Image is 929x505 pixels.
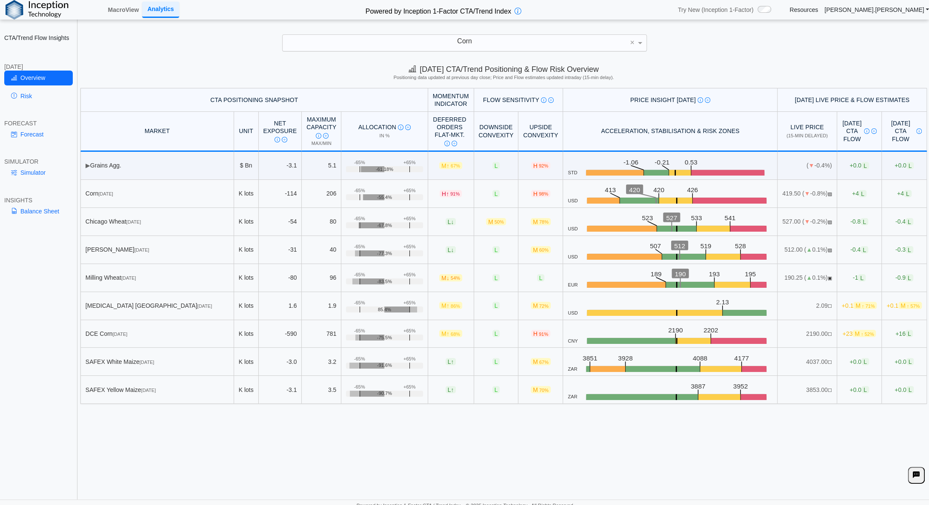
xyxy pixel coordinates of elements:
div: +65% [403,356,415,362]
span: +0.0 [849,358,869,365]
div: +65% [403,244,415,250]
span: ↑ [451,386,454,393]
span: M [531,246,551,253]
td: 40 [302,236,341,264]
span: L [858,274,866,281]
span: L [906,162,914,169]
div: SAFEX Yellow Maize [86,386,229,394]
span: ↑ 52% [861,332,874,337]
span: M [531,302,551,309]
span: ↑ 57% [907,304,920,309]
span: -1 [853,274,866,281]
span: H [531,162,550,169]
span: EUR [568,282,577,288]
span: L [492,386,500,393]
span: ↑ [446,302,449,309]
td: 3.2 [302,348,341,376]
span: L [537,274,545,281]
div: +65% [403,328,415,334]
span: [DATE] [134,247,149,252]
span: Try New (Inception 1-Factor) [678,6,754,14]
a: Analytics [142,2,179,17]
div: +65% [403,384,415,390]
span: ▶ [86,162,90,169]
span: +16 [895,330,913,337]
span: L [446,386,456,393]
span: (15-min delayed) [786,133,828,138]
td: K lots [234,180,259,208]
span: 67% [451,163,460,168]
span: -61.18% [376,167,393,172]
span: L [906,386,914,393]
text: -1.06 [624,159,639,166]
div: SIMULATOR [4,158,73,165]
div: -65% [354,244,365,250]
td: 2.09 [778,292,837,320]
td: K lots [234,320,259,348]
span: 86% [451,304,460,309]
span: H [531,190,550,197]
text: 193 [709,271,720,278]
text: 195 [745,271,756,278]
td: 206 [302,180,341,208]
td: 419.50 ( -0.8%) [778,180,837,208]
text: 189 [650,271,661,278]
span: M [898,302,922,309]
img: Read More [452,141,457,146]
td: 96 [302,264,341,292]
span: 85.4% [378,307,391,312]
text: 4177 [734,355,749,362]
td: 781 [302,320,341,348]
span: NO FEED: Live data feed not provided for this market. [828,388,832,393]
span: M [486,218,506,225]
div: +65% [403,272,415,278]
td: 80 [302,208,341,236]
span: [DATE] CTA/Trend Positioning & Flow Risk Overview [409,65,599,74]
span: -90.7% [377,391,392,396]
span: -0.4 [850,246,868,253]
span: M [853,302,877,309]
span: L [860,246,868,253]
span: -83.5% [377,279,392,284]
span: NO FEED: Live data feed not provided for this market. [828,360,832,365]
td: 512.00 ( 0.1%) [778,236,837,264]
span: CNY [568,338,577,344]
span: ↓ [451,218,454,225]
span: 91% [450,191,460,196]
span: -75.5% [377,335,392,340]
img: Info [916,128,922,134]
text: 2.13 [716,299,729,306]
span: ↓ [446,274,449,281]
th: Downside Convexity [474,112,519,152]
th: Acceleration, Stabilisation & Risk Zones [563,112,778,152]
img: Info [541,97,546,103]
div: Flow Sensitivity [478,96,558,104]
td: Grains Agg. [80,152,234,180]
span: +4 [897,190,912,197]
span: L [860,218,868,225]
div: [MEDICAL_DATA] [GEOGRAPHIC_DATA] [86,302,229,309]
a: Risk [4,89,73,103]
div: Price Insight [DATE] [568,96,772,104]
span: USD [568,310,577,316]
div: Maximum Capacity [306,116,336,139]
span: 67% [539,360,549,365]
span: OPEN: Market session is currently open. [828,275,832,281]
span: L [492,190,500,197]
text: 3887 [691,383,706,390]
div: Milling Wheat [86,274,229,281]
div: +65% [403,216,415,221]
div: DCE Corn [86,330,229,338]
text: 4088 [693,355,708,362]
a: Forecast [4,127,73,142]
span: [DATE] [121,275,136,281]
span: STD [568,170,577,176]
span: M [852,330,876,337]
span: M [531,218,551,225]
text: 528 [735,243,746,250]
text: 527 [666,215,677,222]
span: +0.1 [841,302,877,309]
div: -65% [354,216,365,221]
text: -0.21 [655,159,670,166]
span: L [861,358,869,365]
